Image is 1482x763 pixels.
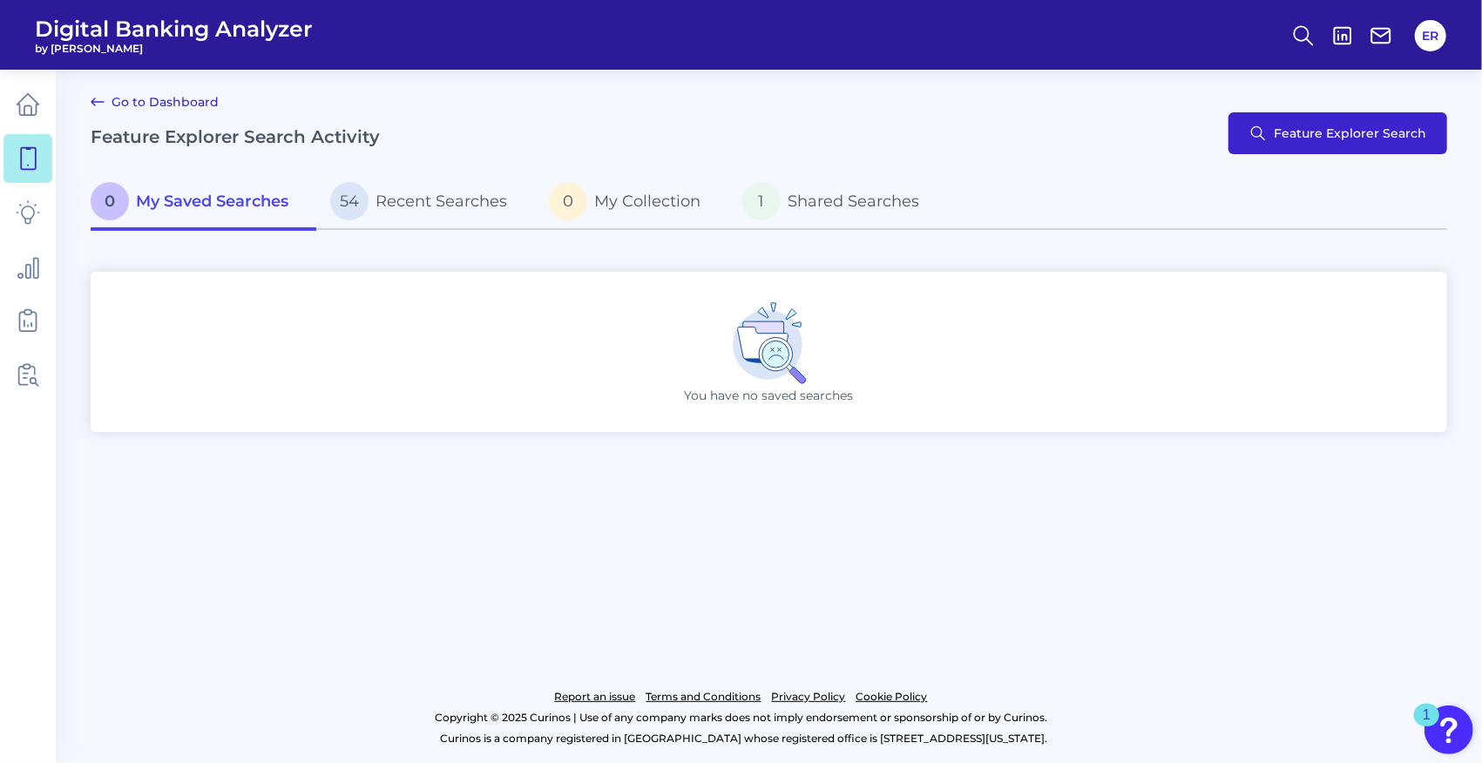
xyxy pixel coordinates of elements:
[35,16,313,42] span: Digital Banking Analyzer
[594,192,700,211] span: My Collection
[91,272,1447,432] div: You have no saved searches
[376,192,507,211] span: Recent Searches
[646,686,761,707] a: Terms and Conditions
[1228,112,1447,154] button: Feature Explorer Search
[91,182,129,220] span: 0
[728,175,947,231] a: 1Shared Searches
[535,175,728,231] a: 0My Collection
[772,686,846,707] a: Privacy Policy
[555,686,636,707] a: Report an issue
[91,91,219,112] a: Go to Dashboard
[1274,126,1426,140] span: Feature Explorer Search
[549,182,587,220] span: 0
[85,707,1397,728] p: Copyright © 2025 Curinos | Use of any company marks does not imply endorsement or sponsorship of ...
[316,175,535,231] a: 54Recent Searches
[856,686,928,707] a: Cookie Policy
[35,42,313,55] span: by [PERSON_NAME]
[91,728,1397,749] p: Curinos is a company registered in [GEOGRAPHIC_DATA] whose registered office is [STREET_ADDRESS][...
[788,192,919,211] span: Shared Searches
[91,126,380,147] h2: Feature Explorer Search Activity
[1424,706,1473,754] button: Open Resource Center, 1 new notification
[91,175,316,231] a: 0My Saved Searches
[330,182,369,220] span: 54
[742,182,781,220] span: 1
[1415,20,1446,51] button: ER
[1423,715,1431,738] div: 1
[136,192,288,211] span: My Saved Searches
